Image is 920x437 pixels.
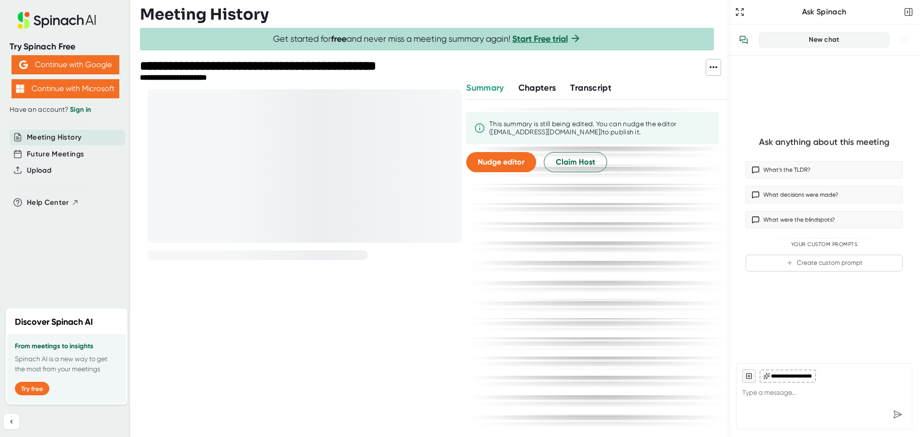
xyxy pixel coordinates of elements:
a: Start Free trial [512,34,568,44]
span: Nudge editor [478,157,525,166]
button: Transcript [570,82,611,94]
button: Create custom prompt [746,255,903,272]
button: Chapters [518,82,556,94]
button: Claim Host [544,152,607,172]
span: Claim Host [556,156,595,168]
button: Continue with Google [11,55,119,74]
div: New chat [765,35,883,44]
button: Try free [15,382,49,395]
button: Close conversation sidebar [902,5,915,19]
button: Collapse sidebar [4,414,19,429]
img: Aehbyd4JwY73AAAAAElFTkSuQmCC [19,60,28,69]
h2: Discover Spinach AI [15,316,93,329]
h3: Meeting History [140,5,269,24]
button: Help Center [27,197,79,208]
span: Help Center [27,197,69,208]
div: This summary is still being edited. You can nudge the editor ([EMAIL_ADDRESS][DOMAIN_NAME]) to pu... [489,120,711,137]
div: Try Spinach Free [10,41,121,52]
div: Your Custom Prompts [746,241,903,248]
span: Get started for and never miss a meeting summary again! [273,34,581,45]
button: What’s the TLDR? [746,161,903,178]
button: Expand to Ask Spinach page [733,5,747,19]
b: free [331,34,346,44]
div: Ask anything about this meeting [759,137,889,148]
div: Send message [889,406,906,423]
button: Continue with Microsoft [11,79,119,98]
button: Nudge editor [466,152,536,172]
div: Have an account? [10,106,121,114]
p: Spinach AI is a new way to get the most from your meetings [15,354,118,374]
a: Sign in [70,106,91,114]
span: Summary [466,83,504,93]
button: Future Meetings [27,149,84,160]
button: Summary [466,82,504,94]
button: What decisions were made? [746,186,903,203]
span: Chapters [518,83,556,93]
span: Transcript [570,83,611,93]
div: Ask Spinach [747,7,902,17]
button: Upload [27,165,51,176]
button: Meeting History [27,132,81,143]
button: What were the blindspots? [746,211,903,228]
button: View conversation history [734,30,753,49]
h3: From meetings to insights [15,343,118,350]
